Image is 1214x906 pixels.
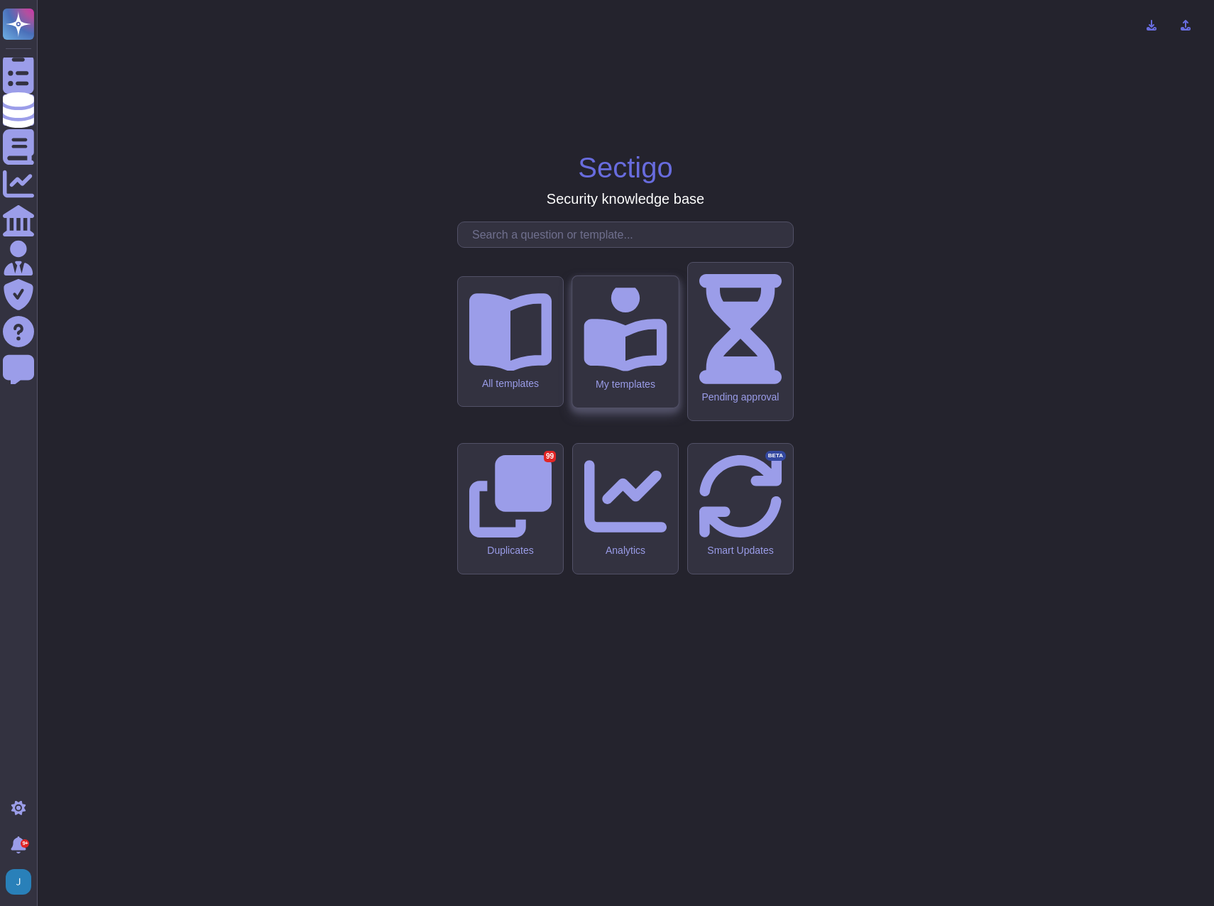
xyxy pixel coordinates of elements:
[699,545,782,557] div: Smart Updates
[21,839,29,848] div: 9+
[765,451,786,461] div: BETA
[578,151,672,185] h1: Sectigo
[3,866,41,897] button: user
[584,545,667,557] div: Analytics
[584,378,667,390] div: My templates
[465,222,793,247] input: Search a question or template...
[699,391,782,403] div: Pending approval
[544,451,556,462] div: 99
[469,545,552,557] div: Duplicates
[469,378,552,390] div: All templates
[547,190,704,207] h3: Security knowledge base
[6,869,31,895] img: user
